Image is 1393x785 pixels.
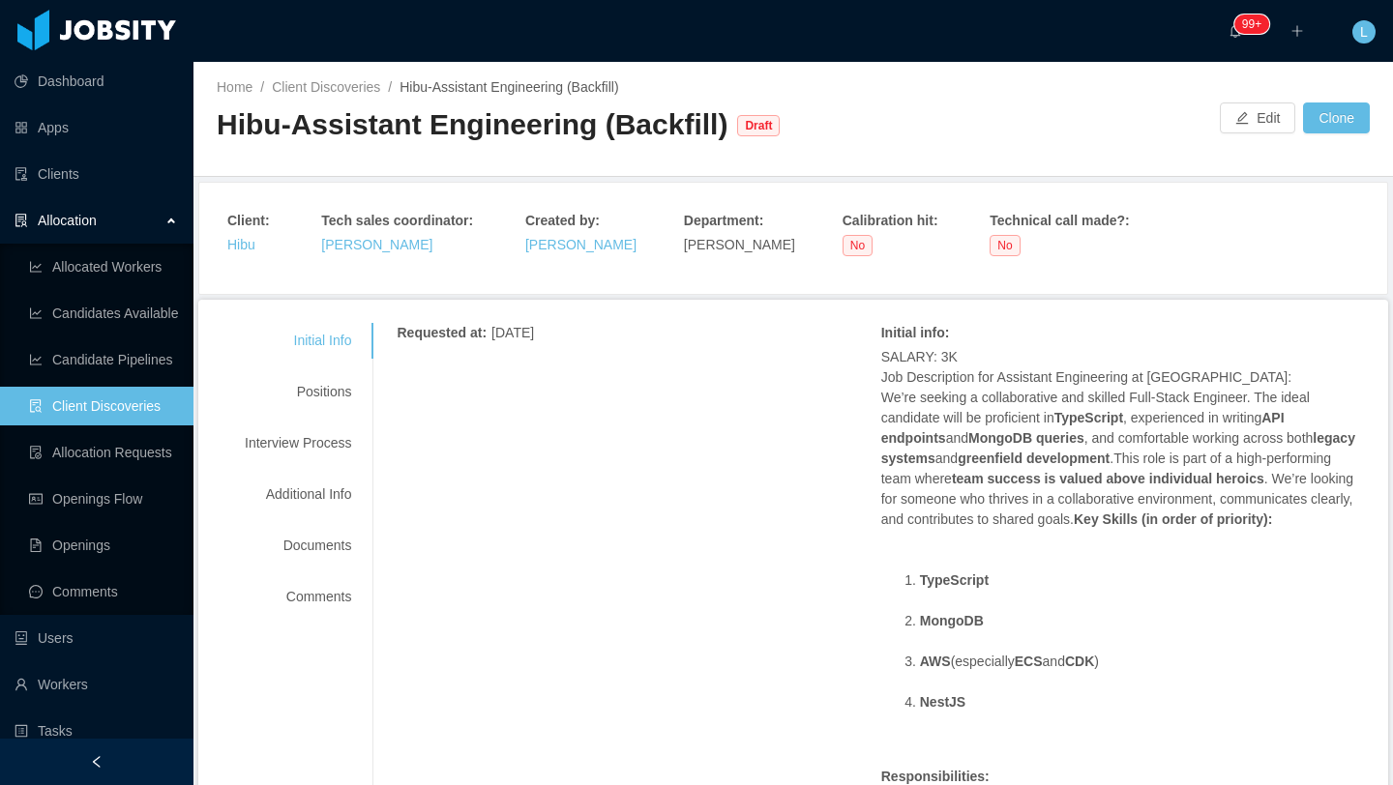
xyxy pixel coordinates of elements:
a: icon: userWorkers [15,665,178,704]
div: Interview Process [222,425,374,461]
strong: AWS [920,654,951,669]
strong: API endpoints [881,410,1285,446]
strong: Department : [684,213,763,228]
a: icon: appstoreApps [15,108,178,147]
button: Clone [1303,102,1370,133]
a: Hibu [227,237,255,252]
strong: Tech sales coordinator : [321,213,473,228]
strong: TypeScript [1054,410,1123,425]
sup: 114 [1234,15,1269,34]
a: [PERSON_NAME] [525,237,637,252]
a: icon: line-chartCandidate Pipelines [29,340,178,379]
strong: Responsibilities: [881,769,990,784]
strong: Calibration hit : [843,213,938,228]
a: icon: file-searchClient Discoveries [29,387,178,425]
strong: CDK [1065,654,1094,669]
strong: ECS [1015,654,1043,669]
strong: TypeScript [920,572,989,588]
strong: team success is valued above individual heroics [952,471,1264,486]
span: No [990,235,1020,256]
strong: MongoDB queries [968,430,1084,446]
a: icon: auditClients [15,155,178,193]
i: icon: bell [1229,24,1242,38]
strong: Requested at : [397,325,487,340]
p: SALARY: 3K Job Description for Assistant Engineering at [GEOGRAPHIC_DATA]: We’re seeking a collab... [881,347,1365,530]
div: Positions [222,374,374,410]
a: icon: line-chartAllocated Workers [29,247,178,286]
span: / [388,79,392,95]
a: icon: profileTasks [15,712,178,750]
span: [PERSON_NAME] [684,237,795,252]
button: icon: editEdit [1220,102,1295,133]
strong: legacy systems [881,430,1355,466]
strong: NestJS [920,694,965,710]
div: Hibu-Assistant Engineering (Backfill) [217,105,727,145]
a: icon: line-chartCandidates Available [29,294,178,333]
span: [DATE] [491,325,534,340]
a: icon: file-doneAllocation Requests [29,433,178,472]
span: Allocation [38,213,97,228]
div: Initial Info [222,323,374,359]
strong: Technical call made? : [990,213,1129,228]
strong: Key Skills (in order of priority): [1074,511,1272,527]
span: No [843,235,873,256]
i: icon: solution [15,214,28,227]
strong: MongoDB [920,613,984,628]
strong: greenfield development [958,451,1110,466]
a: [PERSON_NAME] [321,237,432,252]
strong: Client : [227,213,270,228]
span: / [260,79,264,95]
a: icon: file-textOpenings [29,526,178,565]
div: Additional Info [222,477,374,512]
span: L [1360,20,1368,44]
a: Client Discoveries [272,79,380,95]
div: Comments [222,579,374,615]
strong: Created by : [525,213,600,228]
a: icon: messageComments [29,572,178,611]
span: Draft [737,115,780,136]
a: icon: robotUsers [15,619,178,657]
a: Home [217,79,252,95]
a: icon: idcardOpenings Flow [29,480,178,518]
i: icon: plus [1290,24,1304,38]
span: Hibu-Assistant Engineering (Backfill) [400,79,618,95]
strong: Initial info : [881,325,950,340]
a: icon: pie-chartDashboard [15,62,178,101]
div: Documents [222,528,374,564]
li: (especially and ) [920,652,1365,672]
